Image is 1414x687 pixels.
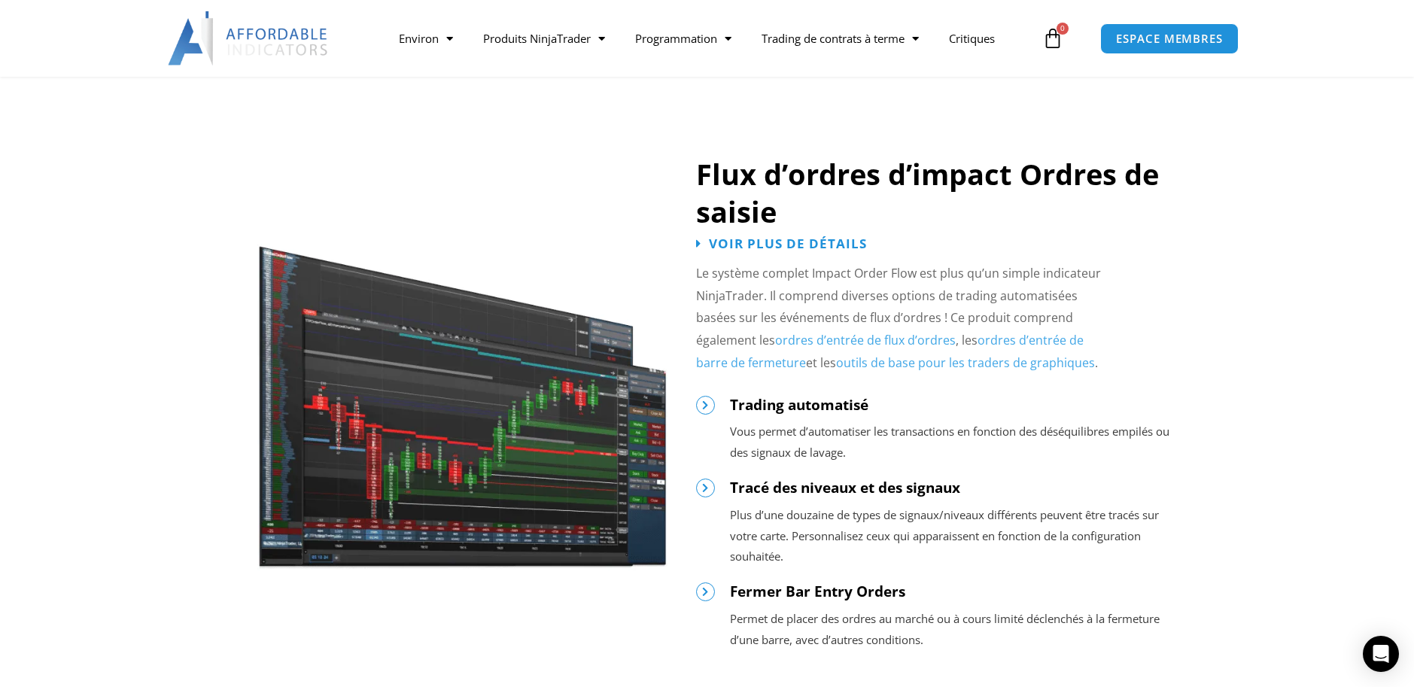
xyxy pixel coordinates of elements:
a: Voir plus de détails [696,237,867,250]
a: outils de base pour les traders de graphiques [836,354,1095,371]
a: Produits NinjaTrader [468,21,620,56]
a: 0 [1020,17,1086,60]
font: Produits NinjaTrader [483,31,591,46]
a: Trading de contrats à terme [747,21,934,56]
div: Ouvrez Intercom Messenger [1363,636,1399,672]
a: ESPACE MEMBRES [1100,23,1239,54]
font: Trading de contrats à terme [762,31,905,46]
font: Programmation [635,31,717,46]
h2: Flux d’ordres d’impact Ordres de saisie [696,156,1170,230]
p: Plus d’une douzaine de types de signaux/niveaux différents peuvent être tracés sur votre carte. P... [730,505,1170,568]
span: Tracé des niveaux et des signaux [730,478,960,497]
a: ordres d’entrée de flux d’ordres [775,332,956,348]
a: ordres d’entrée de barre de fermeture [696,332,1084,371]
a: Critiques [934,21,1010,56]
nav: Menu [384,21,1038,56]
span: Trading automatisé [730,395,868,415]
span: Fermer Bar Entry Orders [730,582,905,601]
a: Environ [384,21,468,56]
a: Programmation [620,21,747,56]
img: of4 | Affordable Indicators – NinjaTrader [257,224,667,570]
p: Le système complet Impact Order Flow est plus qu’un simple indicateur NinjaTrader. Il comprend di... [696,263,1114,375]
p: Vous permet d’automatiser les transactions en fonction des déséquilibres empilés ou des signaux d... [730,421,1170,464]
span: Voir plus de détails [709,237,867,250]
p: Permet de placer des ordres au marché ou à cours limité déclenchés à la fermeture d’une barre, av... [730,609,1170,651]
span: 0 [1057,23,1069,35]
font: Environ [399,31,439,46]
img: LogoAI | Affordable Indicators – NinjaTrader [168,11,330,65]
span: ESPACE MEMBRES [1116,33,1223,44]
